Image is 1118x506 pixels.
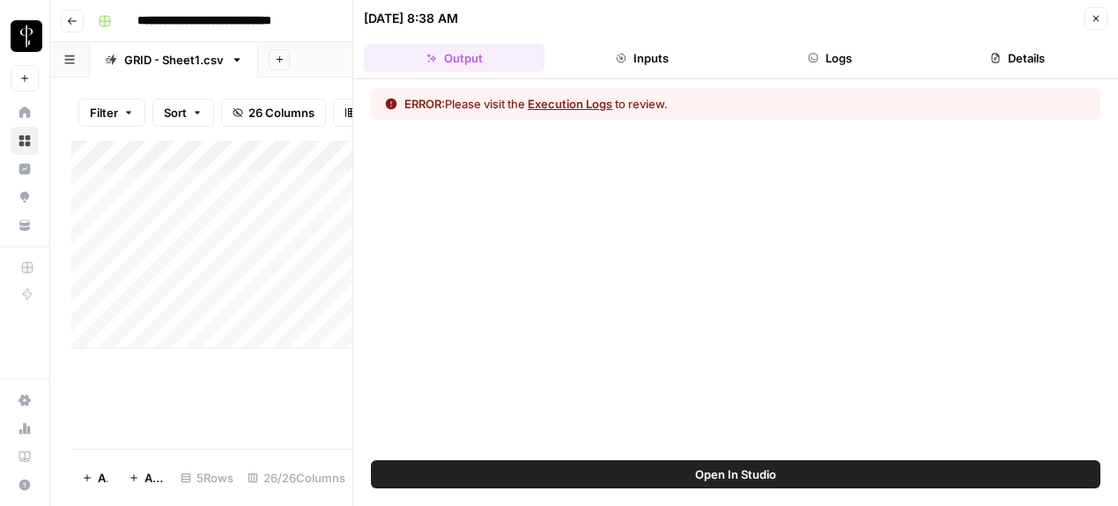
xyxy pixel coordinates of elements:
button: Add Row [71,464,118,492]
a: GRID - Sheet1.csv [90,42,258,77]
img: LP Production Workloads Logo [11,20,42,52]
a: Your Data [11,211,39,239]
span: Sort [164,104,187,121]
div: 5 Rows [174,464,241,492]
div: 26/26 Columns [241,464,352,492]
button: Logs [739,44,920,72]
div: GRID - Sheet1.csv [124,51,224,69]
button: Add 10 Rows [118,464,174,492]
a: Settings [11,386,39,414]
span: Add Row [98,469,107,487]
button: Execution Logs [528,95,612,113]
span: Filter [90,104,118,121]
a: Insights [11,155,39,183]
a: Usage [11,414,39,443]
button: Filter [78,99,145,127]
a: Learning Hub [11,443,39,471]
div: [DATE] 8:38 AM [364,10,458,27]
button: 26 Columns [221,99,326,127]
button: Workspace: LP Production Workloads [11,14,39,58]
a: Opportunities [11,183,39,211]
span: ERROR: [404,97,445,111]
button: Output [364,44,544,72]
a: Home [11,99,39,127]
span: Add 10 Rows [144,469,163,487]
button: Open In Studio [371,460,1100,488]
button: Sort [152,99,214,127]
button: Details [927,44,1107,72]
a: Browse [11,127,39,155]
span: Open In Studio [695,466,776,483]
button: Help + Support [11,471,39,499]
button: Inputs [552,44,732,72]
div: Please visit the to review. [404,95,668,113]
span: 26 Columns [248,104,315,121]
